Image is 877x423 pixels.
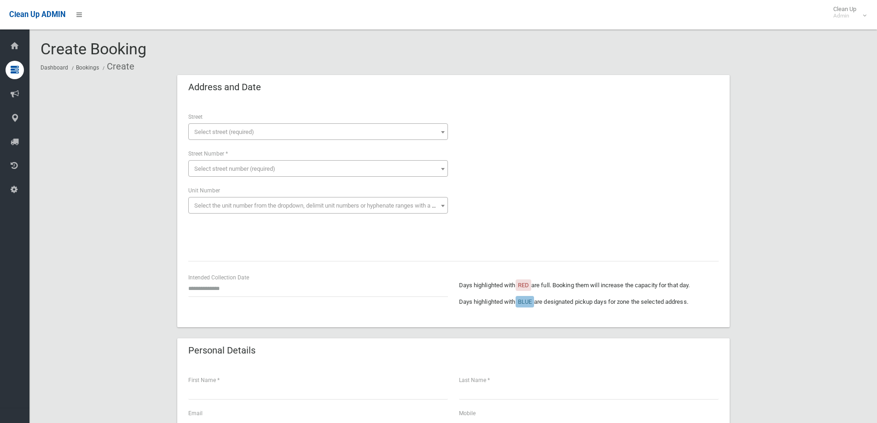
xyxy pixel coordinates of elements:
small: Admin [833,12,856,19]
span: Select street number (required) [194,165,275,172]
p: Days highlighted with are full. Booking them will increase the capacity for that day. [459,280,719,291]
a: Dashboard [41,64,68,71]
span: BLUE [518,298,532,305]
p: Days highlighted with are designated pickup days for zone the selected address. [459,296,719,307]
span: Clean Up [829,6,865,19]
header: Personal Details [177,342,267,359]
header: Address and Date [177,78,272,96]
span: Create Booking [41,40,146,58]
span: RED [518,282,529,289]
span: Select street (required) [194,128,254,135]
span: Select the unit number from the dropdown, delimit unit numbers or hyphenate ranges with a comma [194,202,452,209]
a: Bookings [76,64,99,71]
li: Create [100,58,134,75]
span: Clean Up ADMIN [9,10,65,19]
